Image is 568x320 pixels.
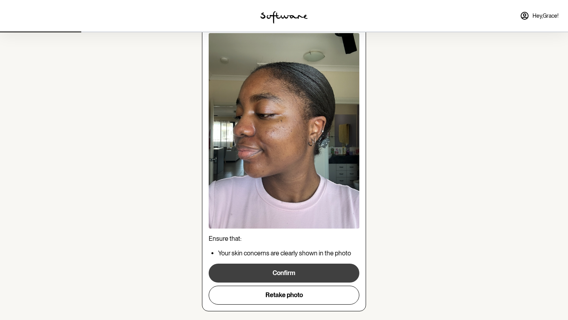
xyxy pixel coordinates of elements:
[532,13,559,19] span: Hey, Grace !
[515,6,563,25] a: Hey,Grace!
[260,11,308,24] img: software logo
[209,235,359,242] p: Ensure that:
[218,249,359,257] p: Your skin concerns are clearly shown in the photo
[209,33,359,229] img: review image
[209,286,359,305] button: Retake photo
[209,264,359,283] button: Confirm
